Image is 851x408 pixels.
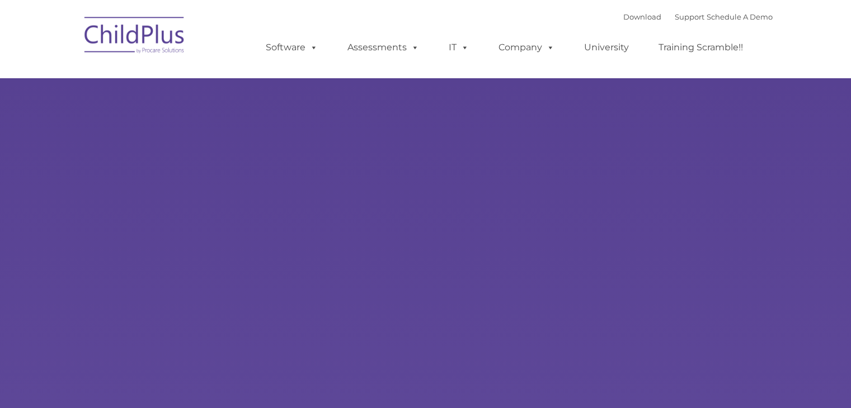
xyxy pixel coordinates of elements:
a: IT [438,36,480,59]
a: Schedule A Demo [707,12,773,21]
a: Assessments [336,36,430,59]
a: Support [675,12,704,21]
img: ChildPlus by Procare Solutions [79,9,191,65]
font: | [623,12,773,21]
a: University [573,36,640,59]
a: Download [623,12,661,21]
a: Training Scramble!! [647,36,754,59]
a: Software [255,36,329,59]
a: Company [487,36,566,59]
